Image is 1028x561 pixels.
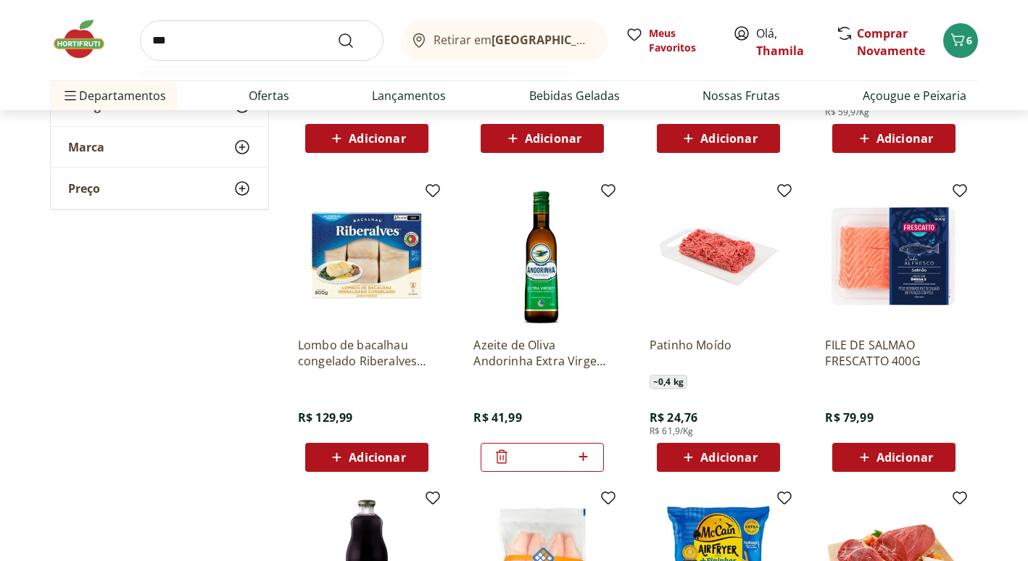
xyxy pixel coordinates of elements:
[863,87,966,104] a: Açougue e Peixaria
[401,20,608,61] button: Retirar em[GEOGRAPHIC_DATA]/[GEOGRAPHIC_DATA]
[349,452,405,463] span: Adicionar
[943,23,978,58] button: Carrinho
[876,133,933,144] span: Adicionar
[249,87,289,104] a: Ofertas
[62,78,79,113] button: Menu
[825,410,873,425] span: R$ 79,99
[825,188,963,325] img: FILE DE SALMAO FRESCATTO 400G
[372,87,446,104] a: Lançamentos
[298,337,436,369] a: Lombo de bacalhau congelado Riberalves 800g
[700,452,757,463] span: Adicionar
[657,124,780,153] button: Adicionar
[305,124,428,153] button: Adicionar
[649,26,716,55] span: Meus Favoritos
[525,133,581,144] span: Adicionar
[825,107,869,118] span: R$ 59,9/Kg
[756,25,821,59] span: Olá,
[305,443,428,472] button: Adicionar
[349,133,405,144] span: Adicionar
[832,443,956,472] button: Adicionar
[529,87,620,104] a: Bebidas Geladas
[657,443,780,472] button: Adicionar
[857,25,925,59] a: Comprar Novamente
[966,33,972,47] span: 6
[298,410,352,425] span: R$ 129,99
[650,337,787,369] a: Patinho Moído
[481,124,604,153] button: Adicionar
[650,188,787,325] img: Patinho Moído
[650,410,697,425] span: R$ 24,76
[68,181,100,196] span: Preço
[832,124,956,153] button: Adicionar
[298,188,436,325] img: Lombo de bacalhau congelado Riberalves 800g
[68,140,104,154] span: Marca
[51,168,268,209] button: Preço
[140,20,384,61] input: search
[337,32,372,49] button: Submit Search
[62,78,166,113] span: Departamentos
[702,87,780,104] a: Nossas Frutas
[50,17,123,61] img: Hortifruti
[473,188,611,325] img: Azeite de Oliva Andorinha Extra Virgem 500ml
[756,43,804,59] a: Thamila
[650,375,687,389] span: ~ 0,4 kg
[700,133,757,144] span: Adicionar
[650,425,694,437] span: R$ 61,9/Kg
[51,127,268,167] button: Marca
[473,410,521,425] span: R$ 41,99
[825,337,963,369] a: FILE DE SALMAO FRESCATTO 400G
[473,337,611,369] a: Azeite de Oliva Andorinha Extra Virgem 500ml
[434,33,594,46] span: Retirar em
[492,32,736,48] b: [GEOGRAPHIC_DATA]/[GEOGRAPHIC_DATA]
[876,452,933,463] span: Adicionar
[626,26,716,55] a: Meus Favoritos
